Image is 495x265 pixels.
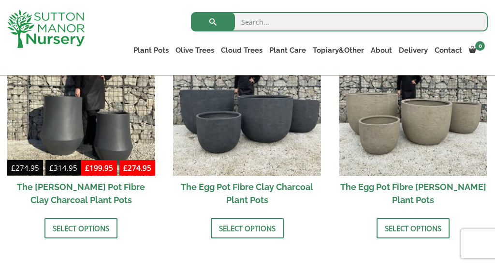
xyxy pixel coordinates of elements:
a: Cloud Trees [218,44,266,57]
a: Sale! The Egg Pot Fibre Clay Charcoal Plant Pots [173,28,321,211]
del: - [7,162,81,176]
a: Plant Pots [130,44,172,57]
a: Contact [431,44,466,57]
a: Topiary&Other [309,44,367,57]
span: 0 [475,41,485,51]
span: £ [11,163,15,173]
bdi: 274.95 [123,163,151,173]
img: logo [7,10,85,48]
bdi: 274.95 [11,163,39,173]
span: £ [85,163,89,173]
input: Search... [191,12,488,31]
a: Select options for “The Egg Pot Fibre Clay Charcoal Plant Pots” [211,218,284,238]
h2: The [PERSON_NAME] Pot Fibre Clay Charcoal Plant Pots [7,176,155,211]
ins: - [81,162,155,176]
bdi: 199.95 [85,163,113,173]
a: Select options for “The Bien Hoa Pot Fibre Clay Charcoal Plant Pots” [44,218,117,238]
a: Plant Care [266,44,309,57]
a: Delivery [395,44,431,57]
a: Sale! The Egg Pot Fibre [PERSON_NAME] Plant Pots [339,28,487,211]
span: £ [123,163,128,173]
a: About [367,44,395,57]
span: £ [49,163,54,173]
a: Sale! £274.95-£314.95 £199.95-£274.95 The [PERSON_NAME] Pot Fibre Clay Charcoal Plant Pots [7,28,155,211]
a: Olive Trees [172,44,218,57]
bdi: 314.95 [49,163,77,173]
img: The Egg Pot Fibre Clay Charcoal Plant Pots [173,28,321,176]
a: 0 [466,44,488,57]
h2: The Egg Pot Fibre Clay Charcoal Plant Pots [173,176,321,211]
img: The Bien Hoa Pot Fibre Clay Charcoal Plant Pots [7,28,155,176]
h2: The Egg Pot Fibre [PERSON_NAME] Plant Pots [339,176,487,211]
a: Select options for “The Egg Pot Fibre Clay Champagne Plant Pots” [377,218,450,238]
img: The Egg Pot Fibre Clay Champagne Plant Pots [339,28,487,176]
